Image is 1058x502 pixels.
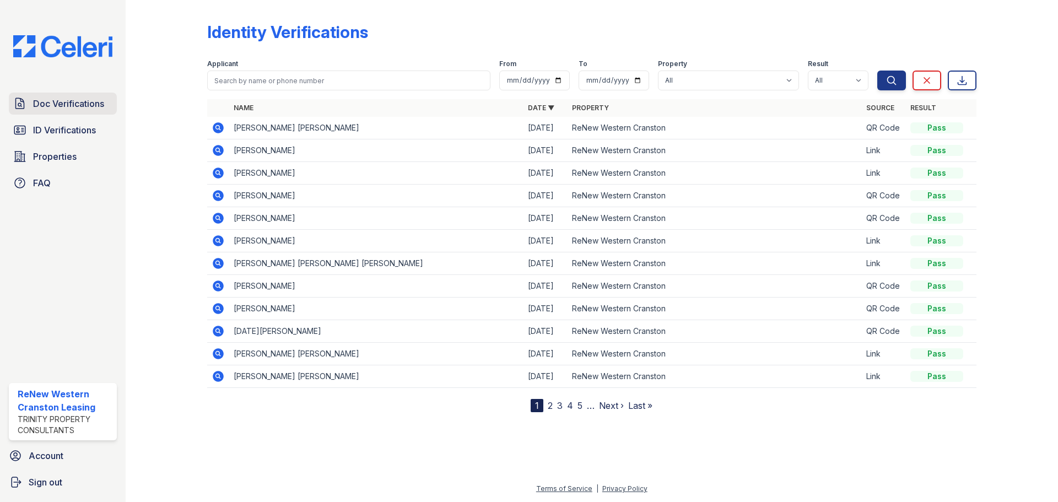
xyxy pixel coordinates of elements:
[33,150,77,163] span: Properties
[229,252,523,275] td: [PERSON_NAME] [PERSON_NAME] [PERSON_NAME]
[568,162,862,185] td: ReNew Western Cranston
[862,139,906,162] td: Link
[523,162,568,185] td: [DATE]
[862,275,906,298] td: QR Code
[531,399,543,412] div: 1
[862,185,906,207] td: QR Code
[9,119,117,141] a: ID Verifications
[862,230,906,252] td: Link
[523,275,568,298] td: [DATE]
[910,168,963,179] div: Pass
[33,176,51,190] span: FAQ
[4,471,121,493] a: Sign out
[523,230,568,252] td: [DATE]
[229,365,523,388] td: [PERSON_NAME] [PERSON_NAME]
[568,207,862,230] td: ReNew Western Cranston
[18,414,112,436] div: Trinity Property Consultants
[523,185,568,207] td: [DATE]
[207,22,368,42] div: Identity Verifications
[910,104,936,112] a: Result
[229,185,523,207] td: [PERSON_NAME]
[910,280,963,292] div: Pass
[596,484,598,493] div: |
[18,387,112,414] div: ReNew Western Cranston Leasing
[568,117,862,139] td: ReNew Western Cranston
[862,343,906,365] td: Link
[568,275,862,298] td: ReNew Western Cranston
[862,365,906,388] td: Link
[568,185,862,207] td: ReNew Western Cranston
[207,60,238,68] label: Applicant
[568,230,862,252] td: ReNew Western Cranston
[910,258,963,269] div: Pass
[862,320,906,343] td: QR Code
[628,400,652,411] a: Last »
[910,122,963,133] div: Pass
[602,484,647,493] a: Privacy Policy
[910,190,963,201] div: Pass
[568,320,862,343] td: ReNew Western Cranston
[910,235,963,246] div: Pass
[862,298,906,320] td: QR Code
[808,60,828,68] label: Result
[910,303,963,314] div: Pass
[523,343,568,365] td: [DATE]
[568,252,862,275] td: ReNew Western Cranston
[229,343,523,365] td: [PERSON_NAME] [PERSON_NAME]
[523,207,568,230] td: [DATE]
[229,230,523,252] td: [PERSON_NAME]
[862,207,906,230] td: QR Code
[9,93,117,115] a: Doc Verifications
[229,275,523,298] td: [PERSON_NAME]
[33,97,104,110] span: Doc Verifications
[4,445,121,467] a: Account
[658,60,687,68] label: Property
[577,400,582,411] a: 5
[910,213,963,224] div: Pass
[862,117,906,139] td: QR Code
[523,139,568,162] td: [DATE]
[568,343,862,365] td: ReNew Western Cranston
[229,117,523,139] td: [PERSON_NAME] [PERSON_NAME]
[523,298,568,320] td: [DATE]
[4,35,121,57] img: CE_Logo_Blue-a8612792a0a2168367f1c8372b55b34899dd931a85d93a1a3d3e32e68fde9ad4.png
[910,348,963,359] div: Pass
[910,145,963,156] div: Pass
[910,326,963,337] div: Pass
[234,104,253,112] a: Name
[862,162,906,185] td: Link
[599,400,624,411] a: Next ›
[229,139,523,162] td: [PERSON_NAME]
[523,365,568,388] td: [DATE]
[567,400,573,411] a: 4
[528,104,554,112] a: Date ▼
[229,162,523,185] td: [PERSON_NAME]
[9,145,117,168] a: Properties
[536,484,592,493] a: Terms of Service
[862,252,906,275] td: Link
[33,123,96,137] span: ID Verifications
[29,476,62,489] span: Sign out
[910,371,963,382] div: Pass
[229,298,523,320] td: [PERSON_NAME]
[568,298,862,320] td: ReNew Western Cranston
[579,60,587,68] label: To
[523,252,568,275] td: [DATE]
[568,365,862,388] td: ReNew Western Cranston
[568,139,862,162] td: ReNew Western Cranston
[557,400,563,411] a: 3
[523,320,568,343] td: [DATE]
[229,207,523,230] td: [PERSON_NAME]
[9,172,117,194] a: FAQ
[499,60,516,68] label: From
[523,117,568,139] td: [DATE]
[548,400,553,411] a: 2
[866,104,894,112] a: Source
[229,320,523,343] td: [DATE][PERSON_NAME]
[29,449,63,462] span: Account
[572,104,609,112] a: Property
[587,399,595,412] span: …
[207,71,490,90] input: Search by name or phone number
